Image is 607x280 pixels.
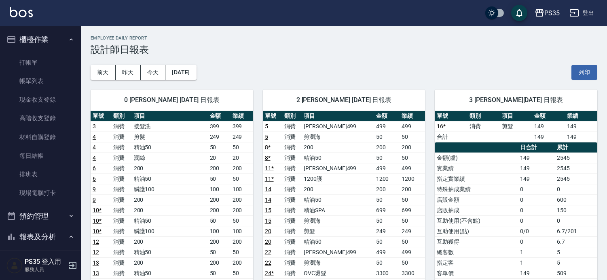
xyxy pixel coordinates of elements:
td: 100 [231,226,253,236]
td: 50 [231,142,253,153]
td: 509 [555,268,597,278]
a: 現金收支登錄 [3,90,78,109]
td: 消費 [111,215,132,226]
td: 1 [518,257,555,268]
td: 20 [208,153,231,163]
td: 50 [231,268,253,278]
button: PS35 [531,5,563,21]
td: 精油50 [132,247,208,257]
td: 200 [208,163,231,173]
a: 排班表 [3,165,78,184]
td: 剪瀏海 [302,257,374,268]
button: 前天 [91,65,116,80]
td: 50 [400,236,425,247]
td: 200 [208,236,231,247]
td: 消費 [282,163,302,173]
td: 150 [555,205,597,215]
td: 149 [532,121,565,132]
th: 項目 [132,111,208,121]
img: Person [6,257,23,274]
td: 1 [518,247,555,257]
td: 消費 [111,247,132,257]
td: 2545 [555,163,597,173]
a: 13 [93,270,99,276]
th: 類別 [111,111,132,121]
a: 14 [265,196,271,203]
button: 列印 [571,65,597,80]
td: 50 [374,153,400,163]
td: 699 [374,205,400,215]
span: 2 [PERSON_NAME] [DATE] 日報表 [273,96,416,104]
a: 9 [93,186,96,192]
td: 消費 [282,142,302,153]
td: 互助使用(點) [435,226,518,236]
a: 材料自購登錄 [3,128,78,146]
td: 0 [518,184,555,194]
td: 5 [555,247,597,257]
th: 項目 [500,111,532,121]
td: 店販抽成 [435,205,518,215]
td: 50 [374,215,400,226]
td: 399 [208,121,231,132]
td: 消費 [282,226,302,236]
td: 0/0 [518,226,555,236]
td: 2545 [555,173,597,184]
td: 249 [208,132,231,142]
td: 精油50 [132,142,208,153]
a: 4 [93,134,96,140]
td: 499 [374,121,400,132]
td: 149 [518,163,555,173]
td: 消費 [111,205,132,215]
td: 0 [518,236,555,247]
td: 600 [555,194,597,205]
td: 200 [132,194,208,205]
td: OVC燙髮 [302,268,374,278]
a: 20 [265,228,271,234]
td: 100 [231,184,253,194]
a: 打帳單 [3,53,78,72]
td: 消費 [282,173,302,184]
td: 5 [555,257,597,268]
td: 200 [208,257,231,268]
button: 今天 [141,65,166,80]
td: 3300 [400,268,425,278]
h5: PS35 登入用 [25,258,66,266]
td: 50 [374,132,400,142]
td: 精油50 [302,194,374,205]
td: 50 [208,215,231,226]
th: 金額 [374,111,400,121]
button: [DATE] [165,65,196,80]
table: a dense table [435,111,597,142]
td: 200 [231,257,253,268]
td: 消費 [282,153,302,163]
a: 14 [265,186,271,192]
th: 金額 [208,111,231,121]
td: 1200 [400,173,425,184]
td: 499 [374,247,400,257]
td: 499 [400,247,425,257]
h3: 設計師日報表 [91,44,597,55]
a: 6 [93,165,96,171]
td: 50 [400,215,425,226]
a: 22 [265,259,271,266]
button: save [511,5,527,21]
th: 累計 [555,142,597,153]
td: 499 [400,121,425,132]
td: 瞬護100 [132,226,208,236]
td: 200 [231,163,253,173]
td: 149 [518,268,555,278]
button: 報表及分析 [3,226,78,247]
td: 200 [302,142,374,153]
a: 4 [93,144,96,150]
td: 1200 [374,173,400,184]
td: 200 [231,205,253,215]
td: 互助使用(不含點) [435,215,518,226]
td: 精油50 [132,215,208,226]
th: 類別 [282,111,302,121]
td: 6.7 [555,236,597,247]
a: 12 [93,249,99,255]
td: 互助獲得 [435,236,518,247]
td: 消費 [282,132,302,142]
td: 消費 [111,142,132,153]
td: 50 [374,236,400,247]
